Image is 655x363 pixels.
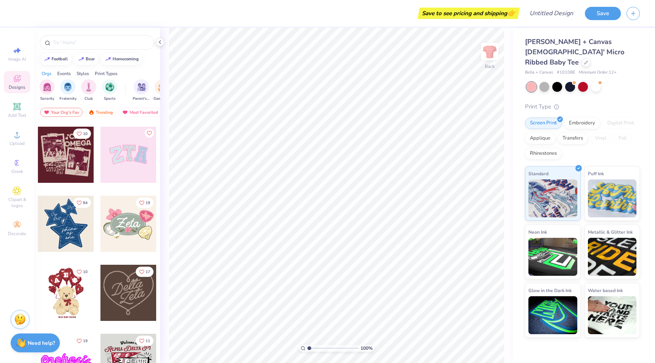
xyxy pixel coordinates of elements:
span: Designs [9,84,25,90]
strong: Need help? [28,339,55,347]
span: Fraternity [60,96,77,102]
button: football [40,53,71,65]
div: Print Types [95,70,118,77]
span: Greek [11,168,23,174]
img: most_fav.gif [44,110,50,115]
span: Image AI [8,56,26,62]
button: filter button [81,79,96,102]
span: 11 [146,339,150,343]
button: filter button [60,79,77,102]
div: Screen Print [525,118,562,129]
div: Orgs [42,70,52,77]
span: 10 [83,270,88,274]
span: Decorate [8,231,26,237]
img: trend_line.gif [105,57,111,61]
span: Game Day [154,96,171,102]
span: Metallic & Glitter Ink [588,228,633,236]
div: Trending [85,108,116,117]
img: Glow in the Dark Ink [528,296,577,334]
div: Rhinestones [525,148,562,159]
button: homecoming [101,53,142,65]
img: Puff Ink [588,179,637,217]
div: filter for Club [81,79,96,102]
span: Standard [528,170,548,178]
span: 19 [146,201,150,205]
button: bear [74,53,98,65]
div: Transfers [558,133,588,144]
span: 19 [83,339,88,343]
input: Try "Alpha" [52,39,149,46]
button: Like [145,129,154,138]
div: filter for Parent's Weekend [133,79,150,102]
img: Sports Image [105,83,114,91]
img: most_fav.gif [122,110,128,115]
span: # 1010BE [557,69,575,76]
img: Sorority Image [43,83,52,91]
img: Back [482,44,497,59]
span: Clipart & logos [4,196,30,209]
span: Add Text [8,112,26,118]
button: Like [136,336,154,346]
img: Fraternity Image [64,83,72,91]
div: bear [86,57,95,61]
span: Upload [9,140,25,146]
div: filter for Fraternity [60,79,77,102]
span: Minimum Order: 12 + [579,69,617,76]
span: Sports [104,96,116,102]
button: Like [73,267,91,277]
div: Vinyl [590,133,611,144]
img: Club Image [85,83,93,91]
div: Applique [525,133,555,144]
div: homecoming [113,57,139,61]
div: football [52,57,68,61]
img: Neon Ink [528,238,577,276]
button: filter button [102,79,117,102]
button: filter button [133,79,150,102]
div: Most Favorited [119,108,161,117]
span: 84 [83,201,88,205]
div: Back [485,63,495,70]
button: Like [73,198,91,208]
img: Metallic & Glitter Ink [588,238,637,276]
span: Water based Ink [588,286,623,294]
button: Save [585,7,621,20]
img: trend_line.gif [44,57,50,61]
div: Save to see pricing and shipping [420,8,518,19]
span: 17 [146,270,150,274]
button: Like [136,267,154,277]
div: Styles [77,70,89,77]
span: Parent's Weekend [133,96,150,102]
span: Club [85,96,93,102]
div: Events [57,70,71,77]
img: Standard [528,179,577,217]
span: 👉 [507,8,516,17]
span: Sorority [40,96,54,102]
div: Your Org's Fav [40,108,83,117]
img: trend_line.gif [78,57,84,61]
button: Like [136,198,154,208]
span: [PERSON_NAME] + Canvas [DEMOGRAPHIC_DATA]' Micro Ribbed Baby Tee [525,37,624,67]
span: 10 [83,132,88,136]
img: trending.gif [88,110,94,115]
div: filter for Sorority [39,79,55,102]
div: Foil [614,133,631,144]
div: Print Type [525,102,640,111]
span: Glow in the Dark Ink [528,286,572,294]
button: filter button [39,79,55,102]
img: Water based Ink [588,296,637,334]
span: Puff Ink [588,170,604,178]
img: Parent's Weekend Image [137,83,146,91]
button: filter button [154,79,171,102]
button: Like [73,129,91,139]
span: Bella + Canvas [525,69,553,76]
img: Game Day Image [158,83,167,91]
div: filter for Sports [102,79,117,102]
input: Untitled Design [523,6,579,21]
div: Embroidery [564,118,600,129]
span: Neon Ink [528,228,547,236]
div: Digital Print [602,118,639,129]
div: filter for Game Day [154,79,171,102]
span: 100 % [360,345,373,352]
button: Like [73,336,91,346]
